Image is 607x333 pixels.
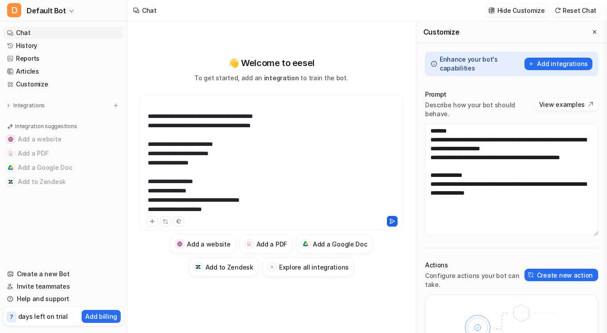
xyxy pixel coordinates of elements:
a: Help and support [4,293,124,305]
button: Add to ZendeskAdd to Zendesk [4,175,124,189]
button: Add a websiteAdd a website [4,132,124,146]
a: Create a new Bot [4,268,124,280]
h3: Add a Google Doc [313,239,367,249]
a: Articles [4,65,124,78]
h3: Add to Zendesk [205,262,253,272]
a: Invite teammates [4,280,124,293]
button: Reset Chat [552,4,600,17]
button: Add a Google DocAdd a Google Doc [4,161,124,175]
h2: Customize [423,27,459,36]
button: Explore all integrations [262,257,354,277]
img: Add a Google Doc [8,165,13,170]
img: Add a PDF [8,151,13,156]
a: Customize [4,78,124,90]
button: Add billing [82,310,121,323]
h3: Explore all integrations [279,262,349,272]
button: Integrations [4,101,47,110]
img: Add a PDF [246,241,252,247]
p: Integration suggestions [15,122,77,130]
button: Add a PDFAdd a PDF [4,146,124,161]
p: 👋 Welcome to eesel [228,56,315,70]
img: customize [489,7,495,14]
p: Hide Customize [497,6,545,15]
p: Actions [425,261,524,270]
p: days left on trial [18,312,68,321]
button: Create new action [524,269,598,281]
button: Add a websiteAdd a website [170,234,236,254]
button: Add a PDFAdd a PDF [240,234,292,254]
span: Default Bot [27,4,66,17]
img: expand menu [5,102,12,109]
button: Add integrations [524,58,592,70]
img: Add a website [177,241,183,247]
h3: Add a website [187,239,230,249]
img: Add a Google Doc [303,241,309,247]
button: Add a Google DocAdd a Google Doc [296,234,373,254]
p: Enhance your bot's capabilities [440,55,522,73]
img: menu_add.svg [113,102,119,109]
p: Prompt [425,90,535,99]
p: Describe how your bot should behave. [425,101,535,118]
button: View examples [535,98,598,110]
a: History [4,39,124,52]
a: Reports [4,52,124,65]
p: Configure actions your bot can take. [425,271,524,289]
p: Add billing [85,312,117,321]
h3: Add a PDF [256,239,287,249]
p: Integrations [13,102,45,109]
img: Add a website [8,137,13,142]
span: D [7,3,21,17]
img: reset [555,7,561,14]
img: Add to Zendesk [195,264,201,270]
span: integration [264,74,299,82]
a: Chat [4,27,124,39]
div: Chat [142,6,157,15]
p: To get started, add an to train the bot. [194,73,348,82]
button: Add to ZendeskAdd to Zendesk [189,257,259,277]
button: Close flyout [589,27,600,37]
button: Hide Customize [486,4,548,17]
img: Add to Zendesk [8,179,13,184]
img: create-action-icon.svg [528,272,534,278]
p: 7 [10,313,13,321]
